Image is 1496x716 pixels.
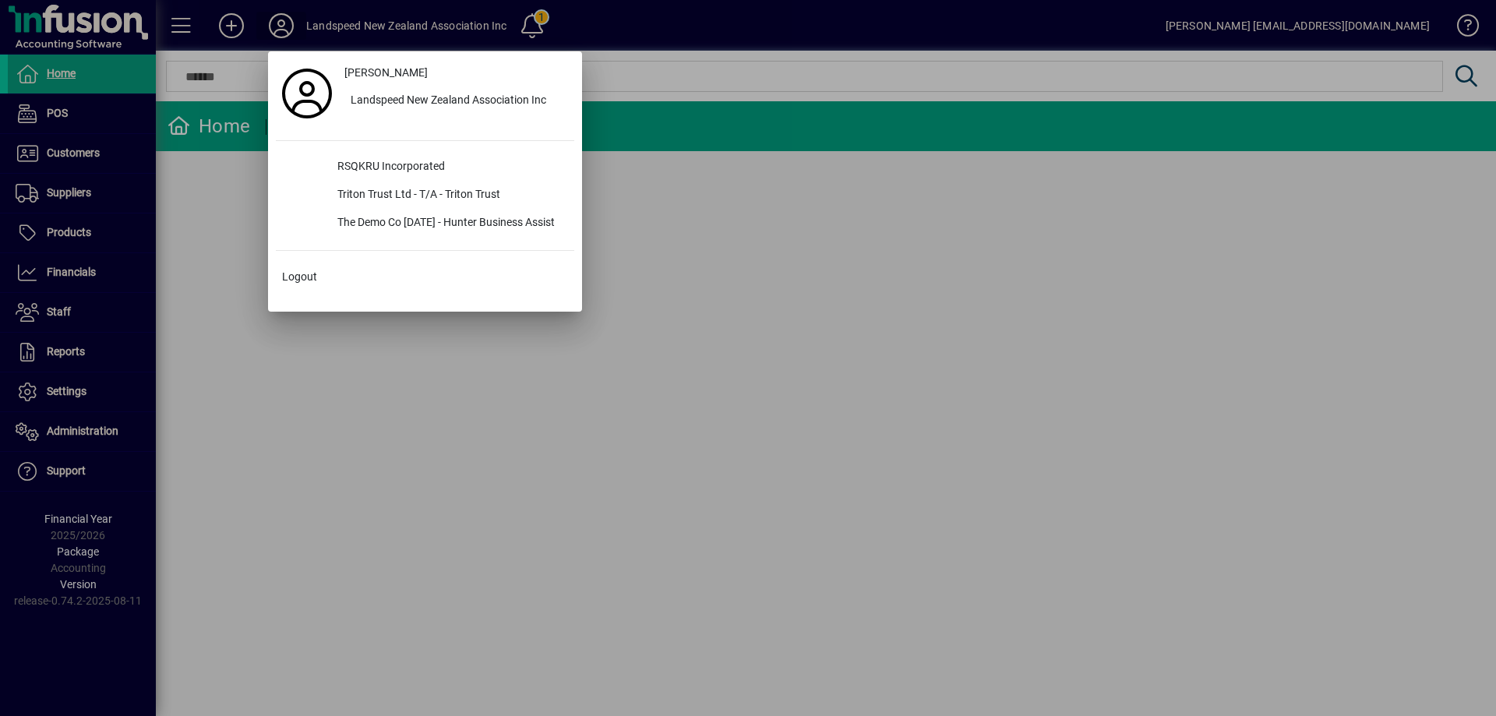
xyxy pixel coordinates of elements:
a: Profile [276,79,338,108]
div: RSQKRU Incorporated [325,153,574,182]
button: RSQKRU Incorporated [276,153,574,182]
span: Logout [282,269,317,285]
button: Triton Trust Ltd - T/A - Triton Trust [276,182,574,210]
span: [PERSON_NAME] [344,65,428,81]
button: The Demo Co [DATE] - Hunter Business Assist [276,210,574,238]
button: Landspeed New Zealand Association Inc [338,87,574,115]
div: The Demo Co [DATE] - Hunter Business Assist [325,210,574,238]
a: [PERSON_NAME] [338,59,574,87]
div: Triton Trust Ltd - T/A - Triton Trust [325,182,574,210]
button: Logout [276,263,574,291]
